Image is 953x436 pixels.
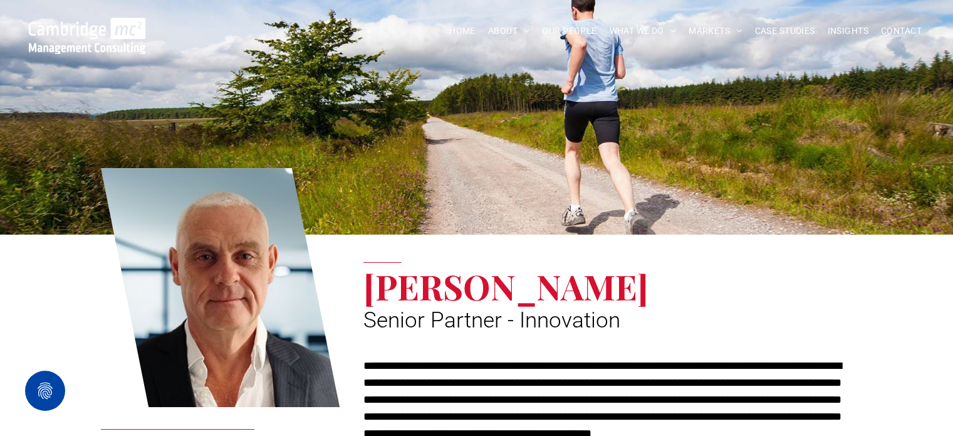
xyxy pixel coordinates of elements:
[29,18,145,54] img: Go to Homepage
[443,21,482,41] a: HOME
[363,307,620,333] span: Senior Partner - Innovation
[363,263,648,309] span: [PERSON_NAME]
[482,21,536,41] a: ABOUT
[821,21,875,41] a: INSIGHTS
[101,166,340,410] a: Matt Lawson | Senior Partner - Innovation | Cambridge Management Consulting
[536,21,603,41] a: OUR PEOPLE
[749,21,821,41] a: CASE STUDIES
[603,21,683,41] a: WHAT WE DO
[875,21,928,41] a: CONTACT
[682,21,748,41] a: MARKETS
[29,19,145,33] a: Your Business Transformed | Cambridge Management Consulting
